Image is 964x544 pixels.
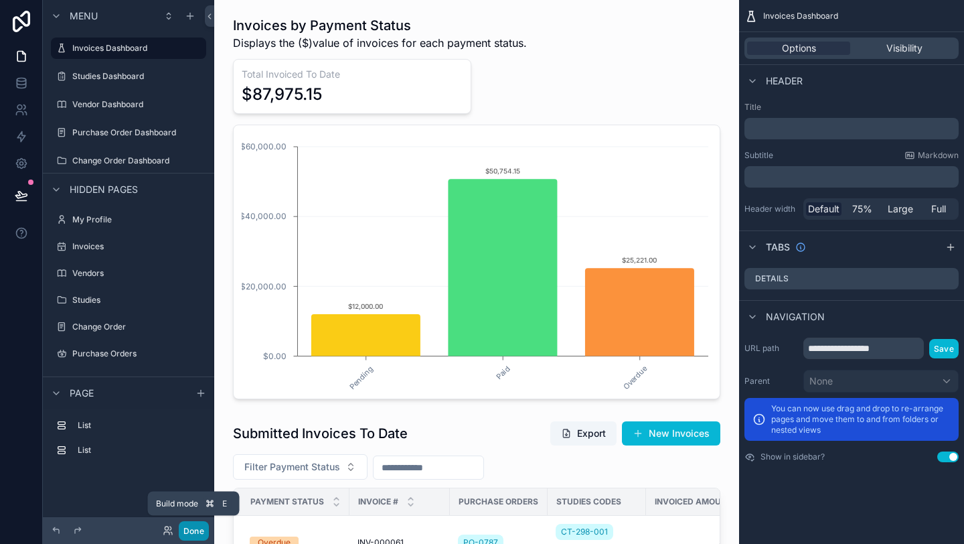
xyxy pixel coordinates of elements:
span: Options [782,42,816,55]
div: scrollable content [744,118,959,139]
div: scrollable content [43,409,214,474]
span: Markdown [918,150,959,161]
span: Page [70,387,94,400]
span: Visibility [886,42,922,55]
label: Invoices [72,241,204,252]
label: Studies Dashboard [72,71,204,82]
span: Tabs [766,241,790,254]
span: Purchase Orders [459,496,538,507]
span: Full [931,202,946,216]
label: Show in sidebar? [760,452,825,462]
label: Vendors [72,268,204,279]
a: Invoices [51,236,206,257]
label: List [78,420,201,431]
a: Purchase Orders [51,343,206,364]
label: List [78,445,201,456]
label: Change Order Dashboard [72,155,204,166]
label: Studies [72,295,204,305]
label: Purchase Order Dashboard [72,127,204,138]
span: Invoiced Amount [655,496,732,507]
label: Header width [744,204,798,214]
a: Purchase Order Dashboard [51,122,206,143]
button: Done [179,521,209,541]
label: Title [744,102,959,113]
a: Studies Dashboard [51,66,206,87]
span: E [220,498,230,509]
button: None [803,370,959,393]
span: Large [888,202,913,216]
a: Vendor Dashboard [51,94,206,115]
span: 75% [852,202,872,216]
span: Menu [70,9,98,23]
span: Build mode [156,498,198,509]
label: Vendor Dashboard [72,99,204,110]
a: Change Order Dashboard [51,150,206,172]
label: My Profile [72,214,204,225]
a: My Profile [51,209,206,230]
span: Payment Status [250,496,324,507]
button: Save [929,339,959,358]
a: Studies [51,289,206,311]
label: Change Order [72,322,204,332]
span: None [809,375,833,388]
span: Header [766,74,803,88]
label: Details [755,273,789,284]
a: Vendors [51,263,206,284]
label: URL path [744,343,798,354]
label: Parent [744,376,798,387]
span: Studies Codes [556,496,621,507]
div: scrollable content [744,166,959,188]
span: Default [808,202,839,216]
label: Subtitle [744,150,773,161]
span: Invoice # [358,496,398,507]
label: Invoices Dashboard [72,43,198,54]
a: Change Order [51,316,206,338]
a: Markdown [904,150,959,161]
label: Purchase Orders [72,348,204,359]
span: Navigation [766,310,825,324]
span: Hidden pages [70,183,138,196]
p: You can now use drag and drop to re-arrange pages and move them to and from folders or nested views [771,403,951,435]
span: Invoices Dashboard [763,11,838,21]
a: Invoices Dashboard [51,38,206,59]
